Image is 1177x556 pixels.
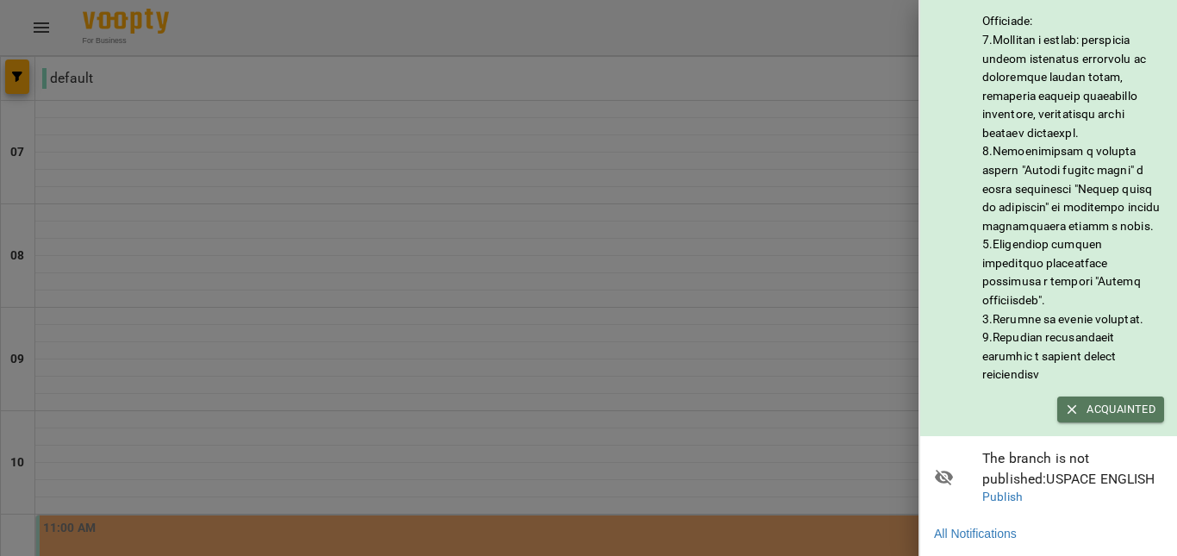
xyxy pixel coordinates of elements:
[1057,397,1164,422] button: Acquainted
[1066,400,1155,419] span: Acquainted
[982,448,1164,489] span: The branch is not published : USPACE ENGLISH
[982,490,1023,503] a: Publish
[934,525,1017,542] a: All Notifications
